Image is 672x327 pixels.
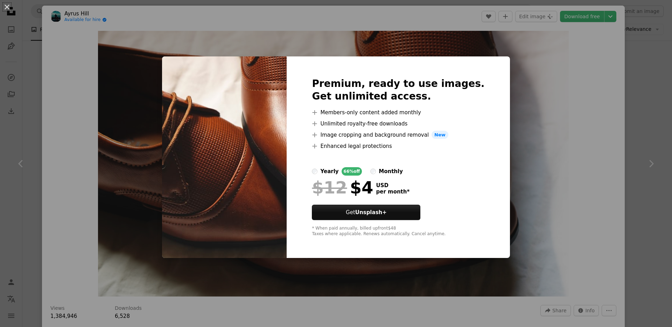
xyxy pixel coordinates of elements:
[320,167,338,176] div: yearly
[312,178,373,197] div: $4
[312,142,484,150] li: Enhanced legal protections
[312,178,347,197] span: $12
[376,182,409,189] span: USD
[312,205,420,220] button: GetUnsplash+
[432,131,448,139] span: New
[379,167,403,176] div: monthly
[312,169,317,174] input: yearly66%off
[376,189,409,195] span: per month *
[355,209,387,216] strong: Unsplash+
[312,226,484,237] div: * When paid annually, billed upfront $48 Taxes where applicable. Renews automatically. Cancel any...
[312,108,484,117] li: Members-only content added monthly
[312,120,484,128] li: Unlimited royalty-free downloads
[312,131,484,139] li: Image cropping and background removal
[342,167,362,176] div: 66% off
[312,77,484,103] h2: Premium, ready to use images. Get unlimited access.
[370,169,376,174] input: monthly
[162,56,287,258] img: photo-1614252235316-8c857d38b5f4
